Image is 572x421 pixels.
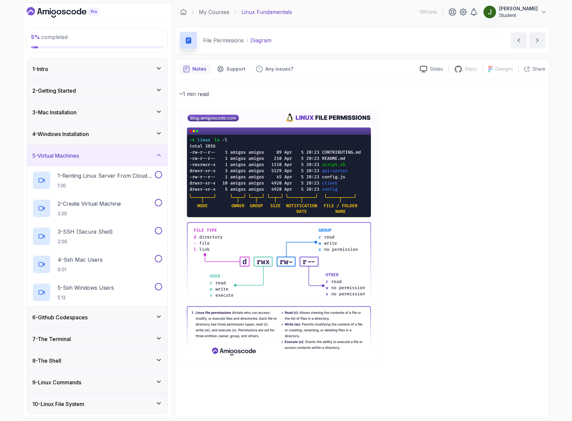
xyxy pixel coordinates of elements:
h3: 4 - Windows Installation [32,130,89,138]
button: Support button [213,64,249,74]
p: Support [226,66,245,72]
button: 1-Intro [27,58,167,80]
h3: 2 - Getting Started [32,87,76,95]
p: Repo [465,66,477,72]
h3: 5 - Virtual Machines [32,152,79,160]
button: 5-Virtual Machines [27,145,167,166]
p: 4 - Ssh Mac Users [58,256,103,264]
span: completed [31,34,68,40]
button: 4-Ssh Mac Users6:01 [32,255,162,274]
p: Any issues? [265,66,293,72]
button: 2-Create Virtual Machine3:39 [32,199,162,218]
p: 5:13 [58,294,114,301]
a: Slides [415,66,448,73]
h3: 6 - Github Codespaces [32,313,88,321]
a: My Courses [199,8,229,16]
button: user profile image[PERSON_NAME]Student [483,5,547,19]
button: next content [529,32,545,48]
button: 7-The Terminal [27,328,167,350]
img: File Permissions [179,109,379,364]
p: 1 - Renting Linux Server From Cloud Providers [58,172,153,180]
p: 2 - Create Virtual Machine [58,200,121,208]
p: 2:06 [58,238,113,245]
p: 6:01 [58,266,103,273]
a: Dashboard [27,7,115,18]
a: Dashboard [180,9,187,15]
span: 5 % [31,34,40,40]
p: Share [532,66,545,72]
h3: 7 - The Terminal [32,335,71,343]
h3: 10 - Linux File System [32,400,84,408]
button: 1-Renting Linux Server From Cloud Providers1:36 [32,171,162,190]
p: Student [499,12,538,19]
p: ~1 min read [179,89,545,99]
p: Designs [495,66,513,72]
p: 19 Points [420,9,437,15]
button: notes button [179,64,210,74]
img: user profile image [483,6,496,18]
button: 3-SSH (Secure Shell)2:06 [32,227,162,246]
p: 3 - SSH (Secure Shell) [58,228,113,236]
p: Slides [430,66,443,72]
button: 5-Ssh Windows Users5:13 [32,283,162,302]
p: Linux Fundamentals [241,8,292,16]
h3: 1 - Intro [32,65,48,73]
p: 1:36 [58,182,153,189]
h3: 8 - The Shell [32,357,61,365]
p: 3:39 [58,210,121,217]
button: 10-Linux File System [27,393,167,415]
button: Feedback button [252,64,297,74]
p: File Permissions [203,36,244,44]
p: Notes [192,66,206,72]
button: 2-Getting Started [27,80,167,101]
button: 6-Github Codespaces [27,307,167,328]
h3: 9 - Linux Commands [32,378,81,386]
h3: 3 - Mac Installation [32,108,77,116]
button: previous content [511,32,527,48]
p: 5 - Ssh Windows Users [58,284,114,292]
button: 8-The Shell [27,350,167,371]
button: Share [518,66,545,72]
button: 4-Windows Installation [27,123,167,145]
button: 3-Mac Installation [27,102,167,123]
button: 9-Linux Commands [27,372,167,393]
p: Diagram [250,36,271,44]
p: [PERSON_NAME] [499,5,538,12]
